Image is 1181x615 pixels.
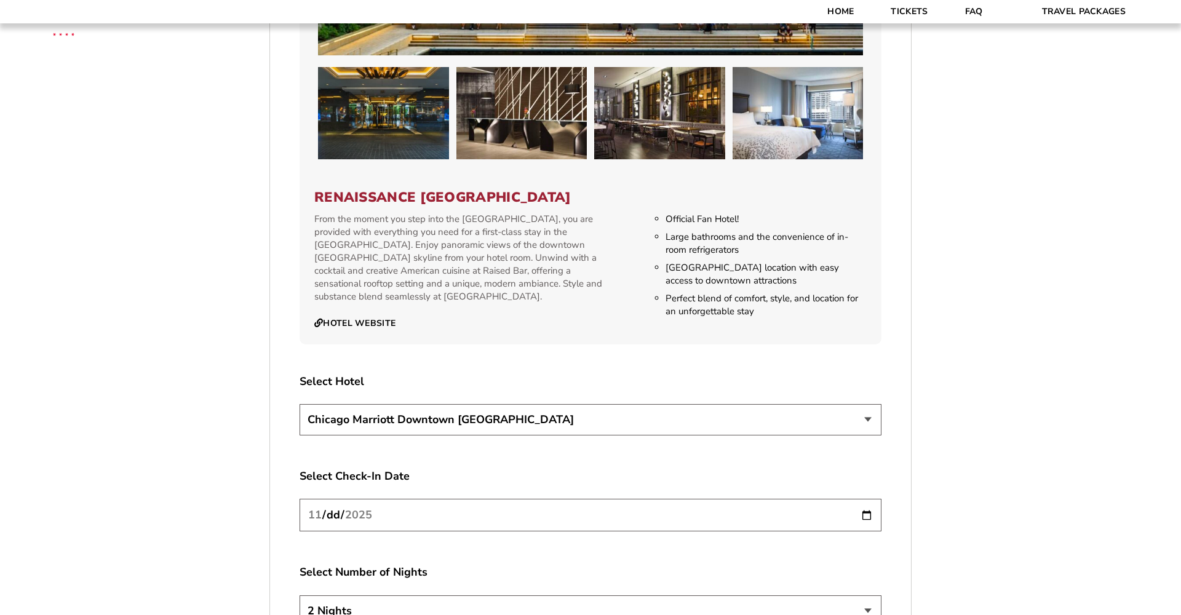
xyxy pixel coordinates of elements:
label: Select Check-In Date [300,469,881,484]
a: Hotel Website [314,318,396,329]
h3: Renaissance [GEOGRAPHIC_DATA] [314,189,867,205]
img: Renaissance Chicago Downtown Hotel [733,67,864,159]
img: CBS Sports Thanksgiving Classic [37,6,90,60]
img: Renaissance Chicago Downtown Hotel [594,67,725,159]
p: From the moment you step into the [GEOGRAPHIC_DATA], you are provided with everything you need fo... [314,213,609,303]
img: Renaissance Chicago Downtown Hotel [456,67,587,159]
li: Official Fan Hotel! [666,213,867,226]
img: Renaissance Chicago Downtown Hotel [318,67,449,159]
li: [GEOGRAPHIC_DATA] location with easy access to downtown attractions [666,261,867,287]
li: Perfect blend of comfort, style, and location for an unforgettable stay [666,292,867,318]
li: Large bathrooms and the convenience of in-room refrigerators [666,231,867,256]
label: Select Hotel [300,374,881,389]
label: Select Number of Nights [300,565,881,580]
